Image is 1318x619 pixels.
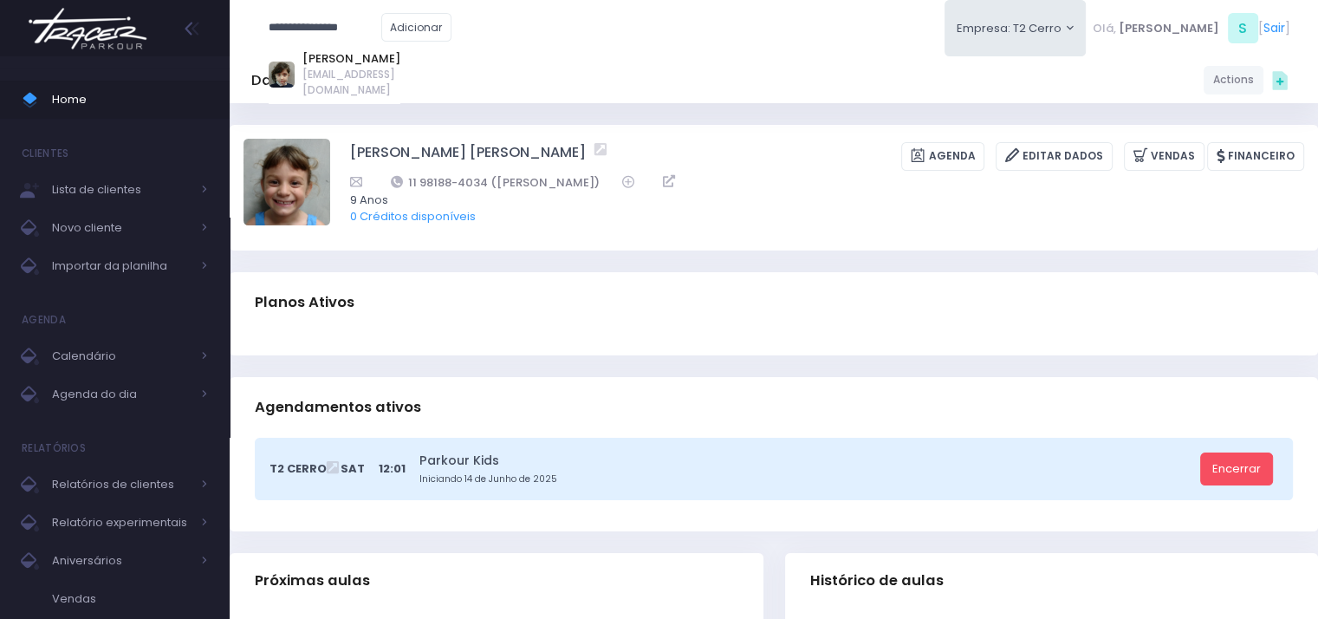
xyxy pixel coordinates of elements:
span: Vendas [52,588,208,610]
span: Importar da planilha [52,255,191,277]
span: Lista de clientes [52,179,191,201]
img: Leticia de Camargo Herzog [243,139,330,225]
span: Sat [341,460,365,478]
div: [ ] [1086,9,1296,48]
h4: Relatórios [22,431,86,466]
a: Encerrar [1200,453,1273,485]
span: Home [52,88,208,111]
a: [PERSON_NAME] [302,50,400,68]
span: 12:01 [379,460,406,478]
span: Próximas aulas [255,572,370,590]
span: Histórico de aulas [810,572,944,590]
a: Editar Dados [996,142,1113,171]
h5: Dashboard [251,72,331,89]
a: Adicionar [381,13,452,42]
span: S [1228,13,1258,43]
span: Relatórios de clientes [52,473,191,496]
span: [PERSON_NAME] [1119,20,1219,37]
a: 0 Créditos disponíveis [350,208,476,225]
span: Calendário [52,345,191,368]
a: Sair [1263,19,1285,37]
span: Novo cliente [52,217,191,239]
a: Financeiro [1207,142,1304,171]
small: Iniciando 14 de Junho de 2025 [419,472,1194,486]
span: Olá, [1093,20,1116,37]
span: Aniversários [52,550,191,572]
h4: Clientes [22,136,68,171]
a: 11 98188-4034 ([PERSON_NAME]) [391,173,601,192]
span: 9 Anos [350,192,1282,209]
span: Relatório experimentais [52,511,191,534]
a: [PERSON_NAME] [PERSON_NAME] [350,142,586,171]
a: Agenda [901,142,984,171]
h3: Agendamentos ativos [255,382,421,432]
span: Agenda do dia [52,383,191,406]
span: [EMAIL_ADDRESS][DOMAIN_NAME] [302,67,400,98]
a: Actions [1204,66,1263,94]
h3: Planos Ativos [255,277,354,327]
a: Vendas [1124,142,1204,171]
span: T2 Cerro [269,460,327,478]
a: Parkour Kids [419,452,1194,470]
h4: Agenda [22,303,66,337]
